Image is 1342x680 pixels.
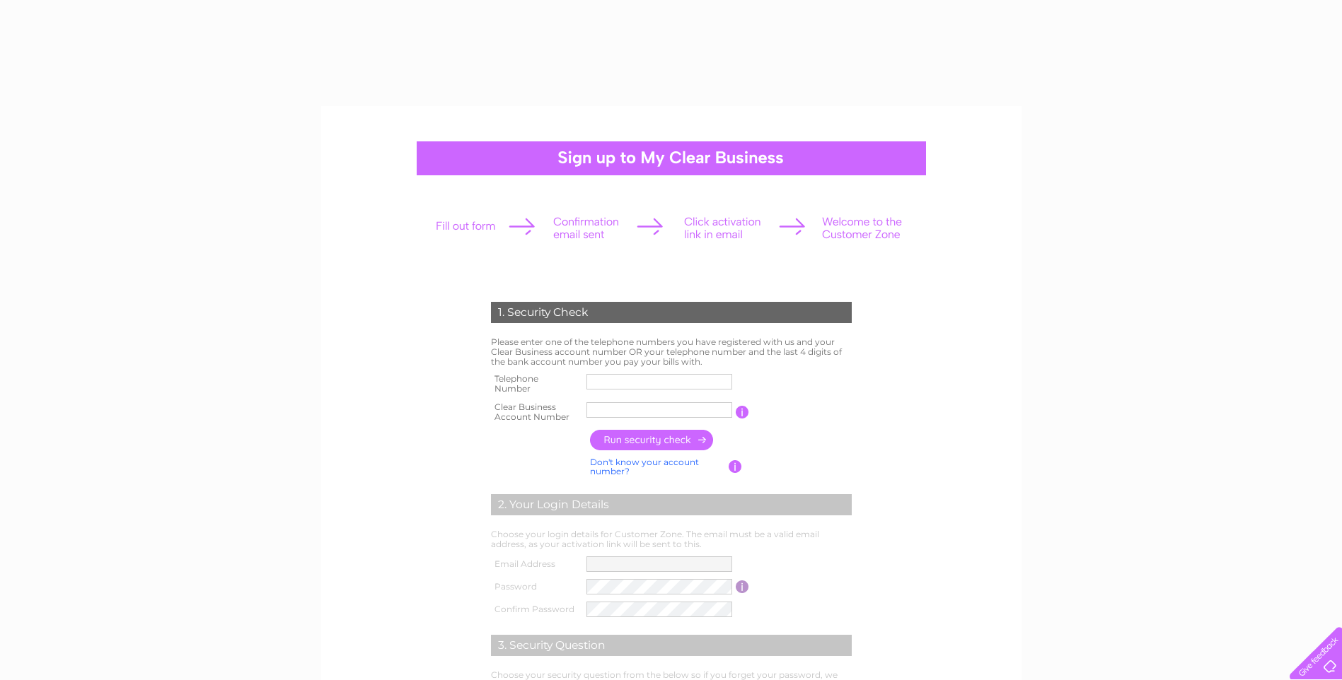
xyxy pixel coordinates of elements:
[736,580,749,593] input: Information
[491,635,852,656] div: 3. Security Question
[729,460,742,473] input: Information
[487,334,855,370] td: Please enter one of the telephone numbers you have registered with us and your Clear Business acc...
[487,598,584,621] th: Confirm Password
[487,553,584,575] th: Email Address
[590,457,699,477] a: Don't know your account number?
[487,575,584,598] th: Password
[487,526,855,553] td: Choose your login details for Customer Zone. The email must be a valid email address, as your act...
[736,406,749,418] input: Information
[491,494,852,515] div: 2. Your Login Details
[487,370,584,398] th: Telephone Number
[487,398,584,426] th: Clear Business Account Number
[491,302,852,323] div: 1. Security Check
